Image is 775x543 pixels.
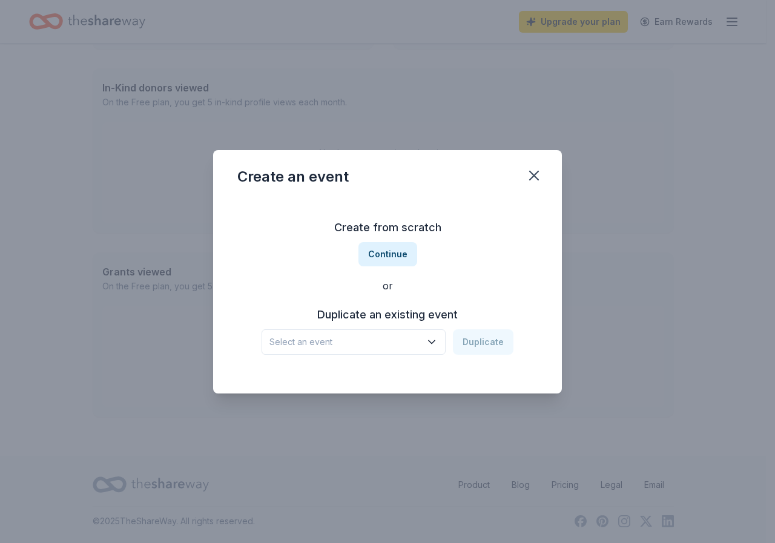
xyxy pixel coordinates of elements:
[262,329,446,355] button: Select an event
[358,242,417,266] button: Continue
[262,305,513,324] h3: Duplicate an existing event
[237,278,538,293] div: or
[237,167,349,186] div: Create an event
[269,335,421,349] span: Select an event
[237,218,538,237] h3: Create from scratch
